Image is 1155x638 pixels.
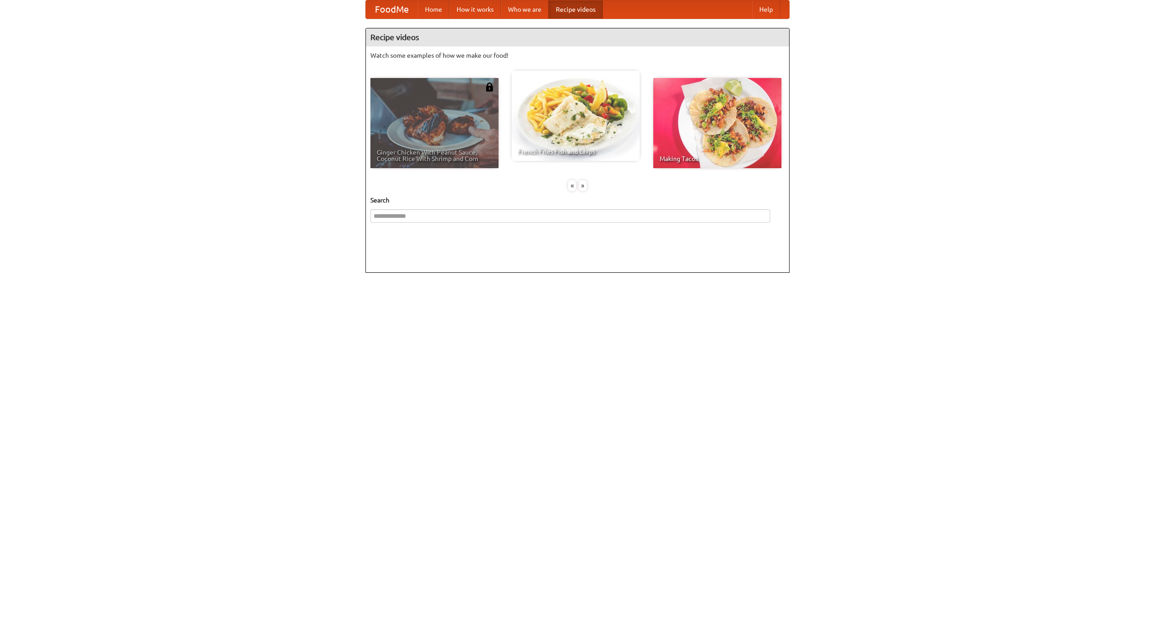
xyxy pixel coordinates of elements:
a: Home [418,0,449,18]
a: FoodMe [366,0,418,18]
h4: Recipe videos [366,28,789,46]
div: « [568,180,576,191]
a: Recipe videos [549,0,603,18]
h5: Search [370,196,785,205]
a: Who we are [501,0,549,18]
a: Help [752,0,780,18]
img: 483408.png [485,83,494,92]
span: French Fries Fish and Chips [518,148,633,155]
span: Making Tacos [660,156,775,162]
div: » [579,180,587,191]
a: Making Tacos [653,78,781,168]
a: French Fries Fish and Chips [512,71,640,161]
p: Watch some examples of how we make our food! [370,51,785,60]
a: How it works [449,0,501,18]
